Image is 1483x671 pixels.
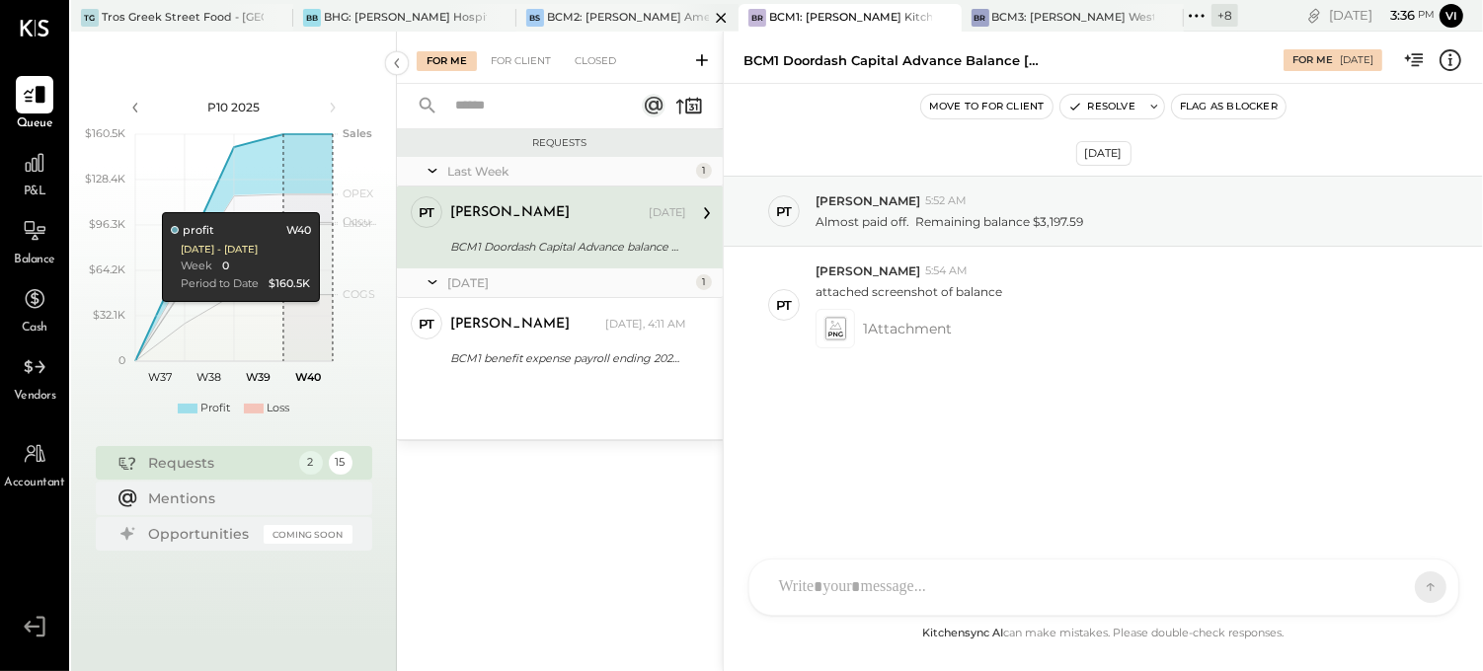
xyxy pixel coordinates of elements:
[150,99,318,115] div: P10 2025
[816,262,920,279] span: [PERSON_NAME]
[200,401,230,416] div: Profit
[102,10,264,26] div: Tros Greek Street Food - [GEOGRAPHIC_DATA]
[1329,6,1435,25] div: [DATE]
[343,214,376,228] text: Occu...
[268,276,309,292] div: $160.5K
[17,115,53,133] span: Queue
[221,259,228,274] div: 0
[1,144,68,201] a: P&L
[743,51,1040,70] div: BCM1 Doordash Capital Advance balance [DATE]
[295,370,321,384] text: W40
[22,320,47,337] span: Cash
[285,223,310,239] div: W40
[992,10,1154,26] div: BCM3: [PERSON_NAME] Westside Grill
[196,370,221,384] text: W38
[81,9,99,27] div: TG
[14,252,55,269] span: Balance
[24,184,46,201] span: P&L
[149,488,343,508] div: Mentions
[149,524,254,544] div: Opportunities
[1375,6,1415,25] span: 3 : 36
[863,309,952,348] span: 1 Attachment
[1172,95,1286,118] button: Flag as Blocker
[816,192,920,209] span: [PERSON_NAME]
[89,217,125,231] text: $96.3K
[748,9,766,27] div: BR
[816,213,1083,230] p: Almost paid off. Remaining balance $3,197.59
[1076,141,1132,166] div: [DATE]
[1,212,68,269] a: Balance
[776,296,792,315] div: PT
[343,186,374,200] text: OPEX
[450,237,680,257] div: BCM1 Doordash Capital Advance balance [DATE]
[921,95,1053,118] button: Move to for client
[149,453,289,473] div: Requests
[85,172,125,186] text: $128.4K
[180,259,211,274] div: Week
[303,9,321,27] div: BB
[93,308,125,322] text: $32.1K
[419,203,434,222] div: PT
[299,451,323,475] div: 2
[118,353,125,367] text: 0
[267,401,289,416] div: Loss
[324,10,486,26] div: BHG: [PERSON_NAME] Hospitality Group, LLC
[565,51,626,71] div: Closed
[1,76,68,133] a: Queue
[450,203,570,223] div: [PERSON_NAME]
[1418,8,1435,22] span: pm
[5,475,65,492] span: Accountant
[649,205,686,221] div: [DATE]
[1292,53,1333,67] div: For Me
[343,216,372,230] text: Labor
[1304,5,1324,26] div: copy link
[14,388,56,406] span: Vendors
[925,263,968,279] span: 5:54 AM
[696,274,712,290] div: 1
[407,136,713,150] div: Requests
[696,163,712,179] div: 1
[85,126,125,140] text: $160.5K
[481,51,561,71] div: For Client
[417,51,477,71] div: For Me
[605,317,686,333] div: [DATE], 4:11 AM
[972,9,989,27] div: BR
[1,280,68,337] a: Cash
[343,287,375,301] text: COGS
[450,348,680,368] div: BCM1 benefit expense payroll ending 2025.0924
[925,193,967,209] span: 5:52 AM
[264,525,352,544] div: Coming Soon
[1340,53,1373,67] div: [DATE]
[450,315,570,335] div: [PERSON_NAME]
[180,243,257,257] div: [DATE] - [DATE]
[447,163,691,180] div: Last Week
[148,370,172,384] text: W37
[246,370,271,384] text: W39
[1,348,68,406] a: Vendors
[419,315,434,334] div: PT
[89,262,125,276] text: $64.2K
[447,274,691,291] div: [DATE]
[1211,4,1238,27] div: + 8
[170,223,213,239] div: profit
[180,276,258,292] div: Period to Date
[776,202,792,221] div: PT
[547,10,709,26] div: BCM2: [PERSON_NAME] American Cooking
[343,126,372,140] text: Sales
[769,10,931,26] div: BCM1: [PERSON_NAME] Kitchen Bar Market
[1,435,68,492] a: Accountant
[1060,95,1143,118] button: Resolve
[329,451,352,475] div: 15
[816,283,1002,300] p: attached screenshot of balance
[1440,4,1463,28] button: Vi
[526,9,544,27] div: BS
